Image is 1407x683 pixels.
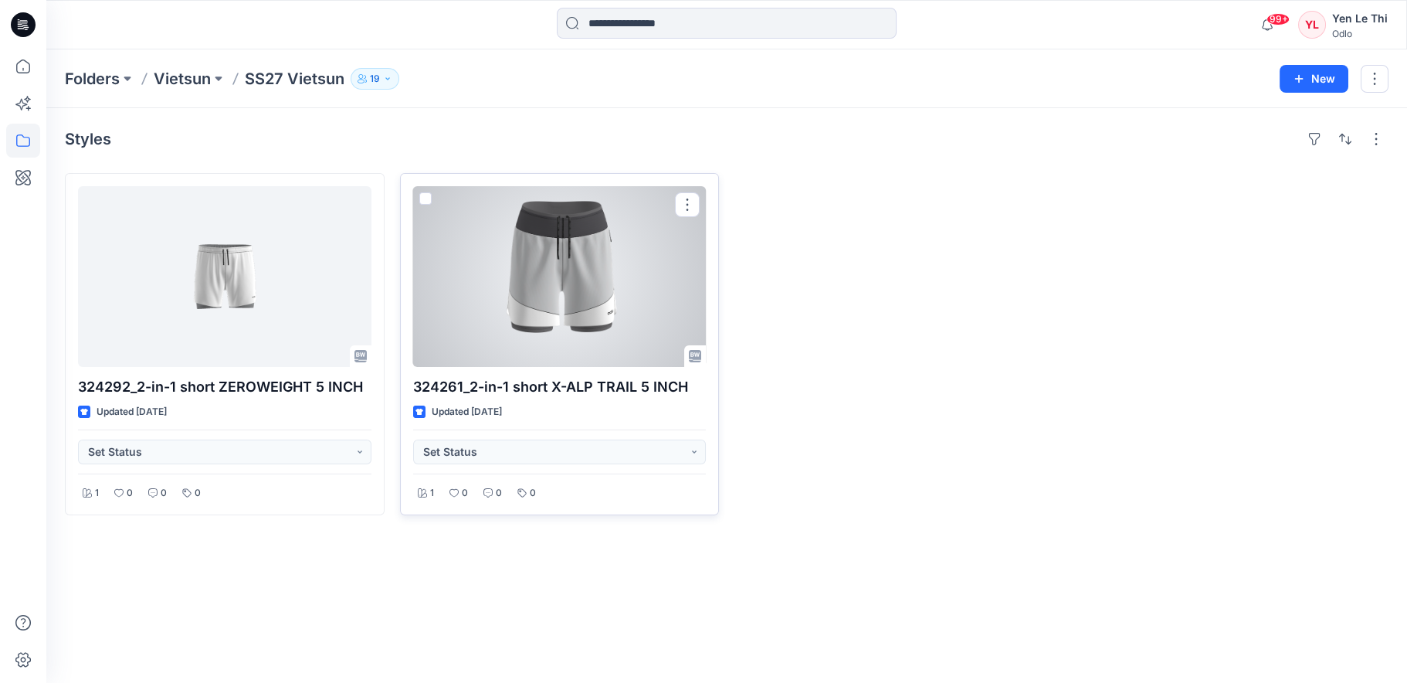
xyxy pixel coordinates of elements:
[430,485,434,501] p: 1
[65,130,111,148] h4: Styles
[1332,9,1388,28] div: Yen Le Thi
[245,68,344,90] p: SS27 Vietsun
[1298,11,1326,39] div: YL
[462,485,468,501] p: 0
[78,376,371,398] p: 324292_2-in-1 short ZEROWEIGHT 5 INCH
[154,68,211,90] a: Vietsun
[97,404,167,420] p: Updated [DATE]
[95,485,99,501] p: 1
[1332,28,1388,39] div: Odlo
[127,485,133,501] p: 0
[530,485,536,501] p: 0
[370,70,380,87] p: 19
[1280,65,1348,93] button: New
[413,186,707,367] a: 324261_2-in-1 short X-ALP TRAIL 5 INCH
[161,485,167,501] p: 0
[351,68,399,90] button: 19
[78,186,371,367] a: 324292_2-in-1 short ZEROWEIGHT 5 INCH
[1266,13,1290,25] span: 99+
[432,404,502,420] p: Updated [DATE]
[496,485,502,501] p: 0
[413,376,707,398] p: 324261_2-in-1 short X-ALP TRAIL 5 INCH
[65,68,120,90] a: Folders
[195,485,201,501] p: 0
